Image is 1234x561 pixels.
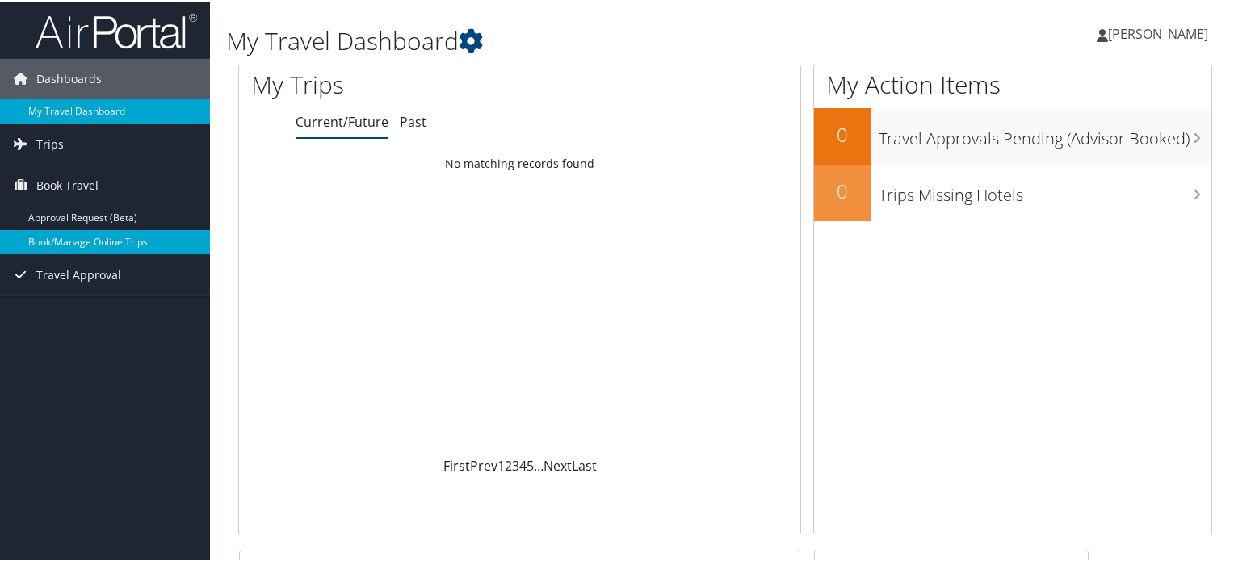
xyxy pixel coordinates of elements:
[470,455,497,473] a: Prev
[400,111,426,129] a: Past
[1097,8,1224,57] a: [PERSON_NAME]
[512,455,519,473] a: 3
[572,455,597,473] a: Last
[36,253,121,294] span: Travel Approval
[527,455,534,473] a: 5
[1108,23,1208,41] span: [PERSON_NAME]
[879,118,1211,149] h3: Travel Approvals Pending (Advisor Booked)
[814,66,1211,100] h1: My Action Items
[544,455,572,473] a: Next
[251,66,555,100] h1: My Trips
[443,455,470,473] a: First
[296,111,388,129] a: Current/Future
[36,10,197,48] img: airportal-logo.png
[814,119,871,147] h2: 0
[497,455,505,473] a: 1
[534,455,544,473] span: …
[36,164,99,204] span: Book Travel
[519,455,527,473] a: 4
[814,107,1211,163] a: 0Travel Approvals Pending (Advisor Booked)
[814,163,1211,220] a: 0Trips Missing Hotels
[814,176,871,203] h2: 0
[239,148,800,177] td: No matching records found
[505,455,512,473] a: 2
[226,23,892,57] h1: My Travel Dashboard
[36,57,102,98] span: Dashboards
[36,123,64,163] span: Trips
[879,174,1211,205] h3: Trips Missing Hotels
